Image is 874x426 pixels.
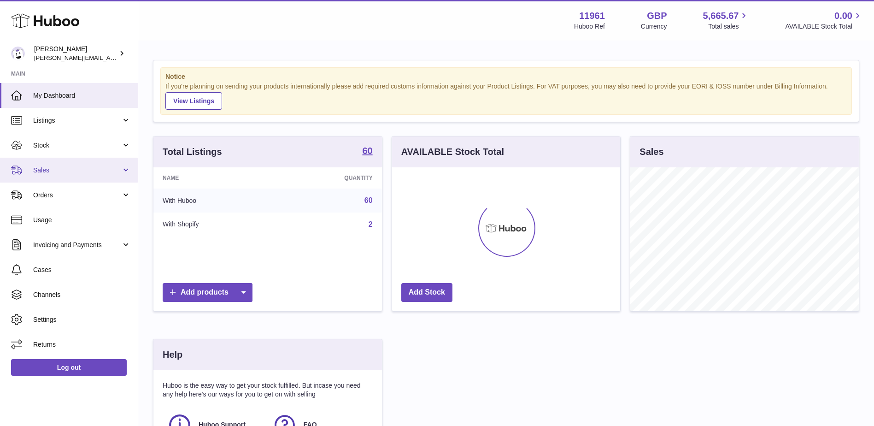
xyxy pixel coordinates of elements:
span: Orders [33,191,121,200]
span: 0.00 [834,10,852,22]
strong: 60 [362,146,372,155]
a: View Listings [165,92,222,110]
strong: GBP [647,10,667,22]
h3: Total Listings [163,146,222,158]
strong: Notice [165,72,847,81]
a: 60 [362,146,372,157]
span: Listings [33,116,121,125]
span: Cases [33,266,131,274]
span: Returns [33,340,131,349]
th: Quantity [276,167,381,189]
a: 60 [364,196,373,204]
h3: Help [163,349,182,361]
a: Add products [163,283,252,302]
div: [PERSON_NAME] [34,45,117,62]
span: AVAILABLE Stock Total [785,22,863,31]
p: Huboo is the easy way to get your stock fulfilled. But incase you need any help here's our ways f... [163,381,373,399]
span: My Dashboard [33,91,131,100]
div: If you're planning on sending your products internationally please add required customs informati... [165,82,847,110]
div: Currency [641,22,667,31]
span: 5,665.67 [703,10,739,22]
strong: 11961 [579,10,605,22]
h3: AVAILABLE Stock Total [401,146,504,158]
h3: Sales [639,146,663,158]
span: Invoicing and Payments [33,241,121,249]
span: [PERSON_NAME][EMAIL_ADDRESS][DOMAIN_NAME] [34,54,185,61]
a: 5,665.67 Total sales [703,10,750,31]
a: Log out [11,359,127,376]
div: Huboo Ref [574,22,605,31]
a: 2 [369,220,373,228]
span: Usage [33,216,131,225]
img: raghav@transformative.in [11,47,25,60]
span: Channels [33,290,131,299]
span: Total sales [708,22,749,31]
a: Add Stock [401,283,452,302]
span: Stock [33,141,121,150]
span: Settings [33,315,131,324]
th: Name [153,167,276,189]
a: 0.00 AVAILABLE Stock Total [785,10,863,31]
td: With Huboo [153,189,276,213]
td: With Shopify [153,213,276,237]
span: Sales [33,166,121,175]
